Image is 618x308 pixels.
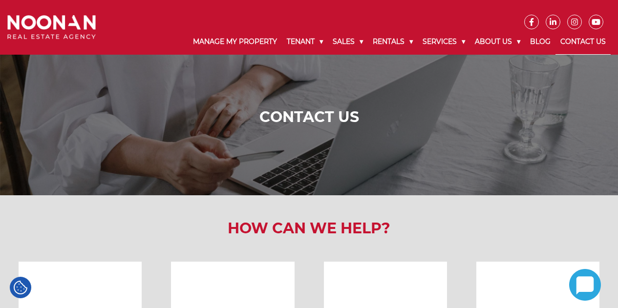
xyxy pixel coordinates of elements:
a: Rentals [368,29,418,54]
a: Manage My Property [188,29,282,54]
img: Noonan Real Estate Agency [7,15,96,40]
a: Tenant [282,29,328,54]
a: Blog [525,29,555,54]
h1: Contact Us [10,108,608,126]
a: Sales [328,29,368,54]
div: Cookie Settings [10,277,31,298]
a: About Us [470,29,525,54]
a: Services [418,29,470,54]
a: Contact Us [555,29,611,55]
